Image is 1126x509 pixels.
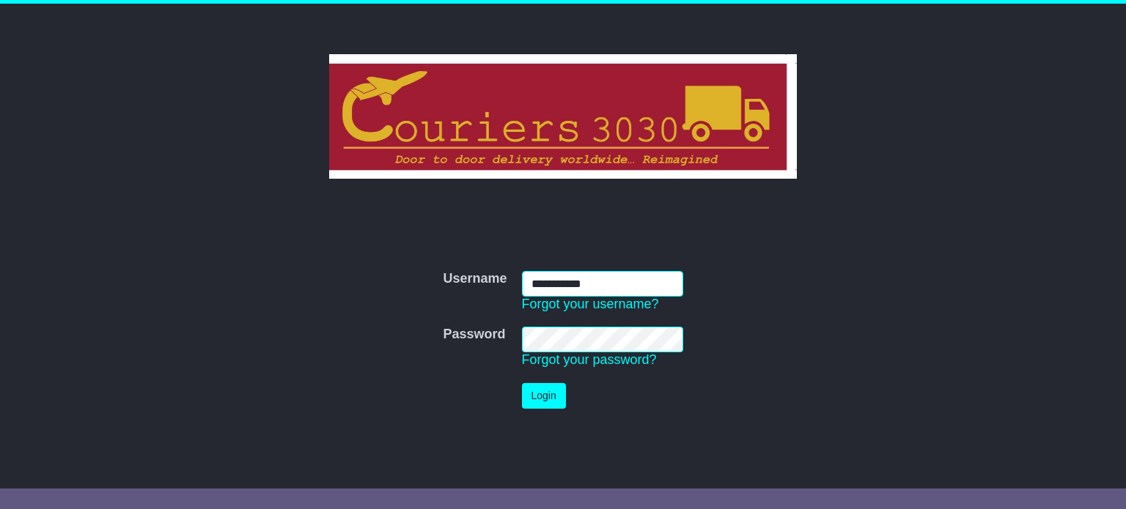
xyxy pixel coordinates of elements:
label: Username [443,271,507,287]
img: Couriers 3030 [329,54,798,179]
a: Forgot your username? [522,297,659,311]
label: Password [443,327,505,343]
a: Forgot your password? [522,352,657,367]
button: Login [522,383,566,409]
